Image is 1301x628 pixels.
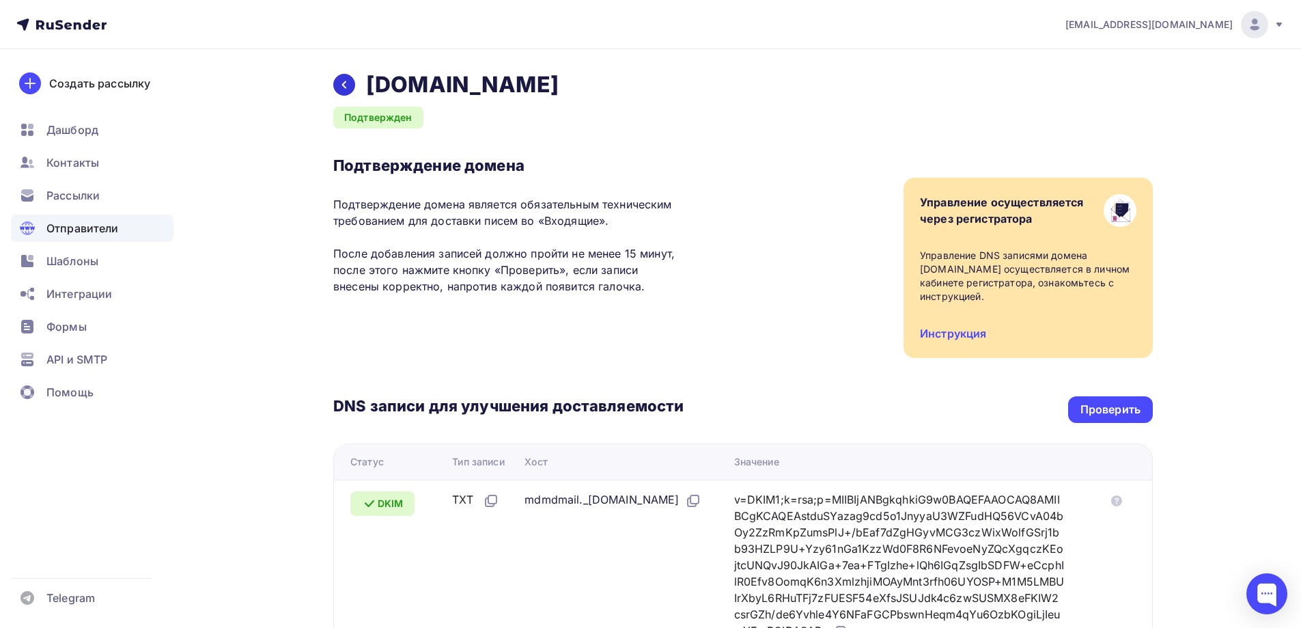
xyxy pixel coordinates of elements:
div: mdmdmail._[DOMAIN_NAME] [524,491,701,509]
a: Дашборд [11,116,173,144]
span: Помощь [46,384,94,400]
div: TXT [452,491,499,509]
p: Подтверждение домена является обязательным техническим требованием для доставки писем во «Входящи... [333,196,684,295]
span: Отправители [46,220,119,236]
h3: DNS записи для улучшения доставляемости [333,396,684,418]
a: Шаблоны [11,247,173,275]
h3: Подтверждение домена [333,156,684,175]
span: Интеграции [46,286,112,302]
span: DKIM [378,497,404,510]
div: Статус [350,455,384,469]
div: Создать рассылку [49,75,150,92]
h2: [DOMAIN_NAME] [366,71,559,98]
div: Тип записи [452,455,504,469]
div: Проверить [1080,402,1141,418]
div: Управление осуществляется через регистратора [920,194,1084,227]
span: Формы [46,318,87,335]
span: Контакты [46,154,99,171]
span: Рассылки [46,187,100,204]
span: Шаблоны [46,253,98,269]
span: [EMAIL_ADDRESS][DOMAIN_NAME] [1065,18,1233,31]
span: API и SMTP [46,351,107,368]
a: Контакты [11,149,173,176]
a: Инструкция [920,327,986,340]
a: Формы [11,313,173,340]
a: Отправители [11,215,173,242]
div: Хост [524,455,548,469]
div: Подтвержден [333,107,423,128]
a: [EMAIL_ADDRESS][DOMAIN_NAME] [1065,11,1285,38]
div: Значение [734,455,779,469]
div: Управление DNS записями домена [DOMAIN_NAME] осуществляется в личном кабинете регистратора, ознак... [920,249,1136,303]
a: Рассылки [11,182,173,209]
span: Telegram [46,590,95,606]
span: Дашборд [46,122,98,138]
